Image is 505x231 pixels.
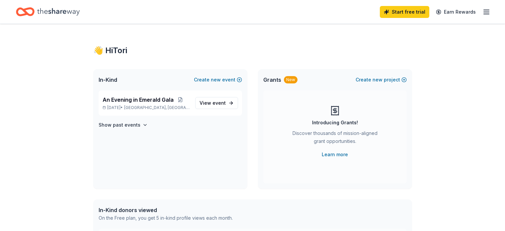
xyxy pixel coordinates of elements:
[99,121,140,129] h4: Show past events
[124,105,190,110] span: [GEOGRAPHIC_DATA], [GEOGRAPHIC_DATA]
[322,151,348,159] a: Learn more
[380,6,429,18] a: Start free trial
[103,105,190,110] p: [DATE] •
[212,100,226,106] span: event
[312,119,358,127] div: Introducing Grants!
[195,97,238,109] a: View event
[211,76,221,84] span: new
[432,6,480,18] a: Earn Rewards
[99,214,233,222] div: On the Free plan, you get 5 in-kind profile views each month.
[200,99,226,107] span: View
[99,76,117,84] span: In-Kind
[284,76,297,83] div: New
[356,76,407,84] button: Createnewproject
[103,96,174,104] span: An Evening in Emerald Gala
[373,76,382,84] span: new
[194,76,242,84] button: Createnewevent
[93,45,412,56] div: 👋 Hi Tori
[99,206,233,214] div: In-Kind donors viewed
[16,4,80,20] a: Home
[99,121,148,129] button: Show past events
[290,129,380,148] div: Discover thousands of mission-aligned grant opportunities.
[263,76,281,84] span: Grants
